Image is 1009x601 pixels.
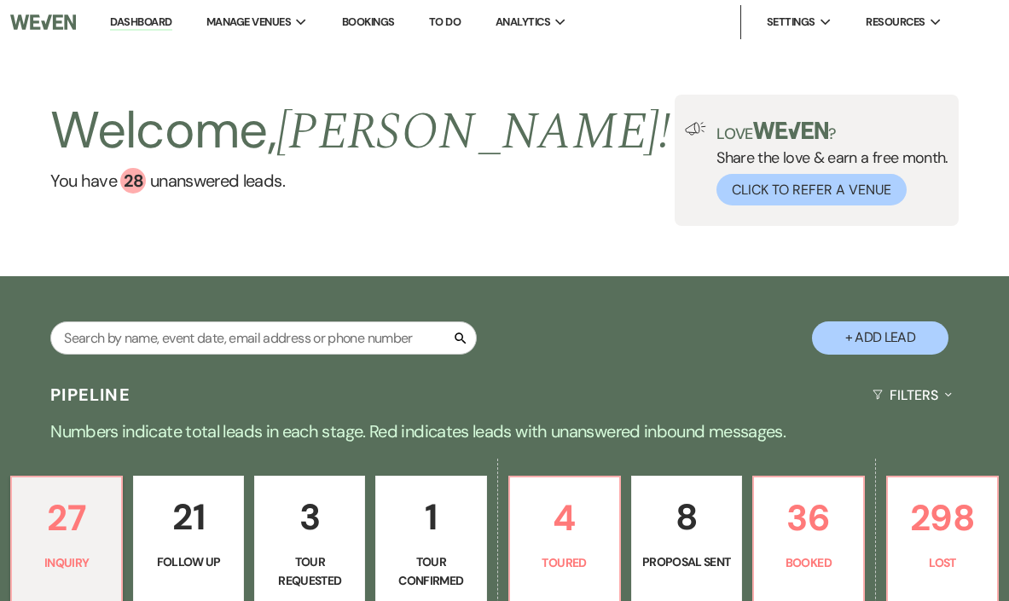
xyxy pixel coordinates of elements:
[520,553,609,572] p: Toured
[764,489,853,546] p: 36
[685,122,706,136] img: loud-speaker-illustration.svg
[706,122,948,205] div: Share the love & earn a free month.
[110,14,171,31] a: Dashboard
[144,488,233,546] p: 21
[265,552,354,591] p: Tour Requested
[50,95,670,168] h2: Welcome,
[276,93,670,171] span: [PERSON_NAME] !
[642,488,731,546] p: 8
[898,553,987,572] p: Lost
[342,14,395,29] a: Bookings
[866,14,925,31] span: Resources
[265,488,354,546] p: 3
[496,14,550,31] span: Analytics
[866,373,959,418] button: Filters
[753,122,829,139] img: weven-logo-green.svg
[429,14,461,29] a: To Do
[22,489,111,546] p: 27
[50,168,670,194] a: You have 28 unanswered leads.
[812,321,948,355] button: + Add Lead
[50,383,130,407] h3: Pipeline
[386,552,475,591] p: Tour Confirmed
[206,14,291,31] span: Manage Venues
[520,489,609,546] p: 4
[716,122,948,142] p: Love ?
[716,174,907,205] button: Click to Refer a Venue
[144,552,233,571] p: Follow Up
[22,553,111,572] p: Inquiry
[764,553,853,572] p: Booked
[642,552,731,571] p: Proposal Sent
[898,489,987,546] p: 298
[10,4,76,40] img: Weven Logo
[386,488,475,546] p: 1
[120,168,146,194] div: 28
[50,321,477,355] input: Search by name, event date, email address or phone number
[767,14,815,31] span: Settings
